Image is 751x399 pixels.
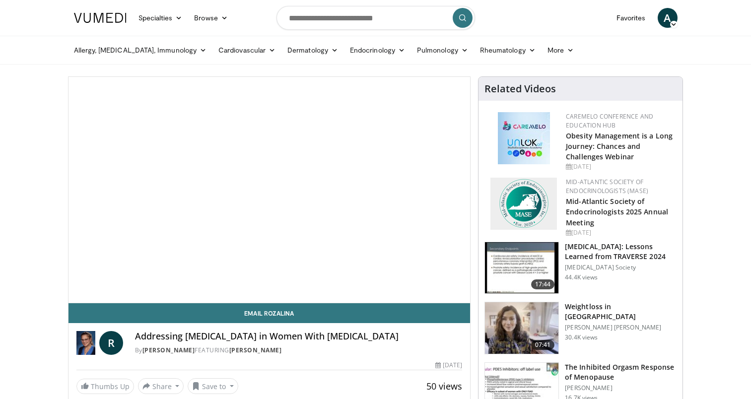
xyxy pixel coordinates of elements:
a: Allergy, [MEDICAL_DATA], Immunology [68,40,213,60]
a: [PERSON_NAME] [142,346,195,354]
a: 07:41 Weightloss in [GEOGRAPHIC_DATA] [PERSON_NAME] [PERSON_NAME] 30.4K views [484,302,677,354]
span: 07:41 [531,340,555,350]
a: Thumbs Up [76,379,134,394]
p: 44.4K views [565,273,598,281]
div: By FEATURING [135,346,462,355]
p: [PERSON_NAME] [565,384,677,392]
img: 9983fed1-7565-45be-8934-aef1103ce6e2.150x105_q85_crop-smart_upscale.jpg [485,302,558,354]
span: 50 views [426,380,462,392]
a: Favorites [611,8,652,28]
a: Cardiovascular [212,40,281,60]
a: Obesity Management is a Long Journey: Chances and Challenges Webinar [566,131,673,161]
img: f382488c-070d-4809-84b7-f09b370f5972.png.150x105_q85_autocrop_double_scale_upscale_version-0.2.png [490,178,557,230]
a: Pulmonology [411,40,474,60]
a: 17:44 [MEDICAL_DATA]: Lessons Learned from TRAVERSE 2024 [MEDICAL_DATA] Society 44.4K views [484,242,677,294]
img: 45df64a9-a6de-482c-8a90-ada250f7980c.png.150x105_q85_autocrop_double_scale_upscale_version-0.2.jpg [498,112,550,164]
img: 1317c62a-2f0d-4360-bee0-b1bff80fed3c.150x105_q85_crop-smart_upscale.jpg [485,242,558,294]
p: 30.4K views [565,333,598,341]
h3: [MEDICAL_DATA]: Lessons Learned from TRAVERSE 2024 [565,242,677,262]
a: R [99,331,123,355]
a: More [542,40,580,60]
a: Endocrinology [344,40,411,60]
input: Search topics, interventions [276,6,475,30]
p: [MEDICAL_DATA] Society [565,264,677,271]
a: [PERSON_NAME] [229,346,282,354]
a: A [658,8,678,28]
a: Email Rozalina [68,303,471,323]
a: Mid-Atlantic Society of Endocrinologists (MASE) [566,178,648,195]
div: [DATE] [435,361,462,370]
h4: Addressing [MEDICAL_DATA] in Women With [MEDICAL_DATA] [135,331,462,342]
button: Share [138,378,184,394]
a: Rheumatology [474,40,542,60]
a: CaReMeLO Conference and Education Hub [566,112,653,130]
div: [DATE] [566,228,675,237]
h3: Weightloss in [GEOGRAPHIC_DATA] [565,302,677,322]
a: Browse [188,8,234,28]
img: Dr. Rozalina McCoy [76,331,95,355]
a: Mid-Atlantic Society of Endocrinologists 2025 Annual Meeting [566,197,668,227]
div: [DATE] [566,162,675,171]
p: [PERSON_NAME] [PERSON_NAME] [565,324,677,332]
span: 17:44 [531,279,555,289]
a: Dermatology [281,40,344,60]
h4: Related Videos [484,83,556,95]
h3: The Inhibited Orgasm Response of Menopause [565,362,677,382]
button: Save to [188,378,238,394]
a: Specialties [133,8,189,28]
video-js: Video Player [68,77,471,303]
img: VuMedi Logo [74,13,127,23]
